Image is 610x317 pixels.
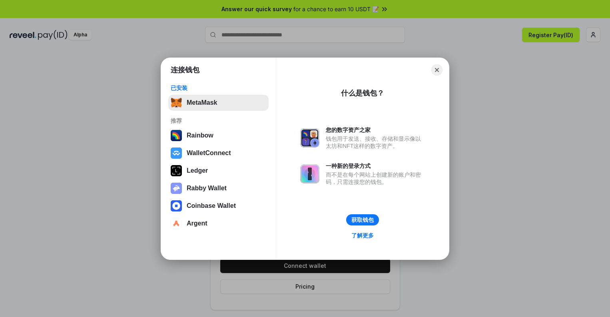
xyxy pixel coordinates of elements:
button: Argent [168,215,269,231]
img: svg+xml,%3Csvg%20xmlns%3D%22http%3A%2F%2Fwww.w3.org%2F2000%2Fsvg%22%20fill%3D%22none%22%20viewBox... [300,164,319,183]
button: Coinbase Wallet [168,198,269,214]
div: 而不是在每个网站上创建新的账户和密码，只需连接您的钱包。 [326,171,425,185]
img: svg+xml,%3Csvg%20xmlns%3D%22http%3A%2F%2Fwww.w3.org%2F2000%2Fsvg%22%20fill%3D%22none%22%20viewBox... [171,183,182,194]
img: svg+xml,%3Csvg%20fill%3D%22none%22%20height%3D%2233%22%20viewBox%3D%220%200%2035%2033%22%20width%... [171,97,182,108]
div: MetaMask [187,99,217,106]
div: 一种新的登录方式 [326,162,425,169]
div: 获取钱包 [351,216,374,223]
div: 什么是钱包？ [341,88,384,98]
img: svg+xml,%3Csvg%20xmlns%3D%22http%3A%2F%2Fwww.w3.org%2F2000%2Fsvg%22%20width%3D%2228%22%20height%3... [171,165,182,176]
div: Rainbow [187,132,213,139]
button: WalletConnect [168,145,269,161]
img: svg+xml,%3Csvg%20xmlns%3D%22http%3A%2F%2Fwww.w3.org%2F2000%2Fsvg%22%20fill%3D%22none%22%20viewBox... [300,128,319,148]
img: svg+xml,%3Csvg%20width%3D%2228%22%20height%3D%2228%22%20viewBox%3D%220%200%2028%2028%22%20fill%3D... [171,218,182,229]
div: 了解更多 [351,232,374,239]
button: Close [431,64,443,76]
div: Coinbase Wallet [187,202,236,209]
div: 钱包用于发送、接收、存储和显示像以太坊和NFT这样的数字资产。 [326,135,425,150]
button: 获取钱包 [346,214,379,225]
div: 推荐 [171,117,266,124]
h1: 连接钱包 [171,65,199,75]
button: Rabby Wallet [168,180,269,196]
div: Rabby Wallet [187,185,227,192]
button: MetaMask [168,95,269,111]
button: Rainbow [168,128,269,144]
div: WalletConnect [187,150,231,157]
div: Ledger [187,167,208,174]
div: 您的数字资产之家 [326,126,425,134]
div: Argent [187,220,207,227]
button: Ledger [168,163,269,179]
img: svg+xml,%3Csvg%20width%3D%2228%22%20height%3D%2228%22%20viewBox%3D%220%200%2028%2028%22%20fill%3D... [171,200,182,211]
div: 已安装 [171,84,266,92]
a: 了解更多 [347,230,379,241]
img: svg+xml,%3Csvg%20width%3D%2228%22%20height%3D%2228%22%20viewBox%3D%220%200%2028%2028%22%20fill%3D... [171,148,182,159]
img: svg+xml,%3Csvg%20width%3D%22120%22%20height%3D%22120%22%20viewBox%3D%220%200%20120%20120%22%20fil... [171,130,182,141]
